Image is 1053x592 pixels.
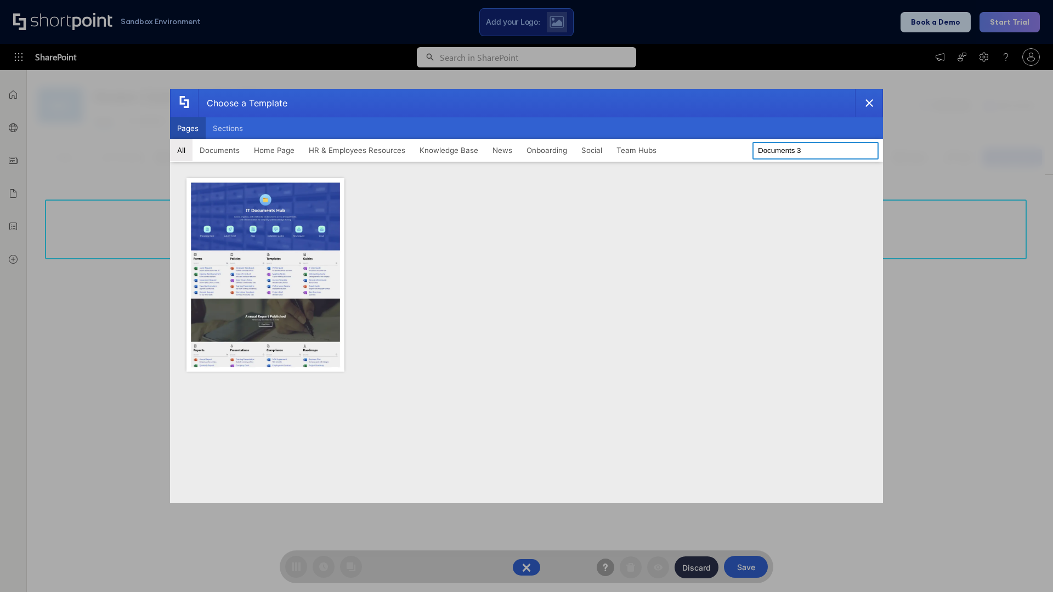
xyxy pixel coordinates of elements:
button: Pages [170,117,206,139]
input: Search [752,142,879,160]
button: Home Page [247,139,302,161]
button: Social [574,139,609,161]
iframe: Chat Widget [998,539,1053,592]
button: Sections [206,117,250,139]
button: Team Hubs [609,139,664,161]
button: Knowledge Base [412,139,485,161]
div: template selector [170,89,883,503]
button: Onboarding [519,139,574,161]
button: News [485,139,519,161]
div: Choose a Template [198,89,287,117]
button: HR & Employees Resources [302,139,412,161]
button: All [170,139,193,161]
button: Documents [193,139,247,161]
